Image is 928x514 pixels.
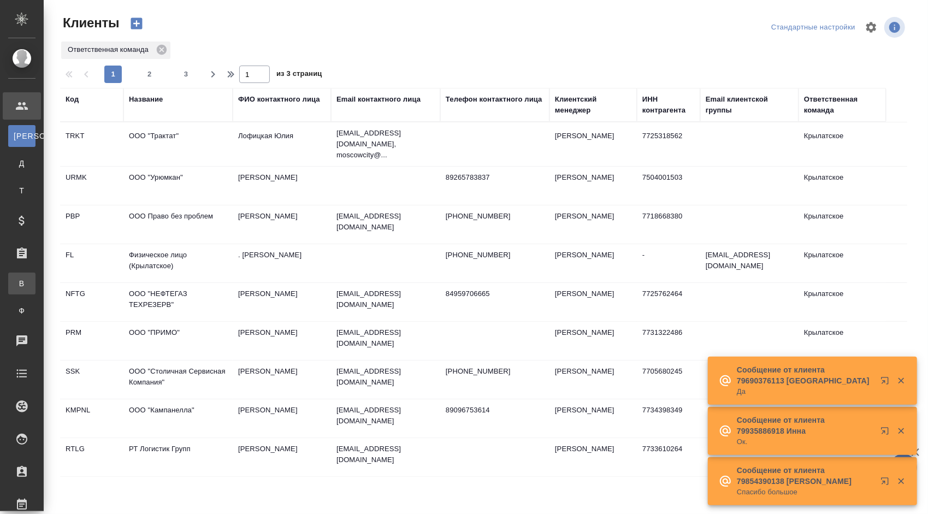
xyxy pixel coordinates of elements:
td: Крылатское [799,283,886,321]
td: . [PERSON_NAME] [233,244,331,282]
td: 7504001503 [637,167,700,205]
p: Да [737,386,873,397]
td: [PERSON_NAME] [549,125,637,163]
p: 89096753614 [446,405,544,416]
td: Крылатское [799,125,886,163]
td: TRKT [60,125,123,163]
td: ООО "ПРИМО" [123,322,233,360]
a: [PERSON_NAME] [8,125,36,147]
a: Ф [8,300,36,322]
td: Физическое лицо (Крылатское) [123,244,233,282]
p: [EMAIL_ADDRESS][DOMAIN_NAME], moscowcity@... [336,128,435,161]
td: KMPNL [60,399,123,438]
td: [PERSON_NAME] [549,361,637,399]
button: Закрыть [890,476,912,486]
td: [PERSON_NAME] [549,205,637,244]
td: [PERSON_NAME] [549,167,637,205]
td: 7705680245 [637,361,700,399]
p: 84959706665 [446,288,544,299]
p: Ответственная команда [68,44,152,55]
button: Закрыть [890,426,912,436]
p: Сообщение от клиента 79935886918 Инна [737,415,873,436]
div: Код [66,94,79,105]
td: РТ Логистик Групп [123,438,233,476]
td: [PERSON_NAME] [233,399,331,438]
td: [PERSON_NAME] [233,205,331,244]
a: В [8,273,36,294]
td: ООО Право без проблем [123,205,233,244]
div: Ответственная команда [61,42,170,59]
p: Сообщение от клиента 79690376113 [GEOGRAPHIC_DATA] [737,364,873,386]
td: URMK [60,167,123,205]
button: 3 [178,66,195,83]
td: Лофицкая Юлия [233,125,331,163]
span: из 3 страниц [276,67,322,83]
td: 7731322486 [637,322,700,360]
p: [EMAIL_ADDRESS][DOMAIN_NAME] [336,327,435,349]
td: Крылатское [799,205,886,244]
td: [PERSON_NAME] [233,361,331,399]
span: Ф [14,305,30,316]
td: 7725762464 [637,283,700,321]
p: [PHONE_NUMBER] [446,250,544,261]
span: Клиенты [60,14,119,32]
td: - [637,244,700,282]
p: [EMAIL_ADDRESS][DOMAIN_NAME] [336,444,435,465]
span: [PERSON_NAME] [14,131,30,141]
td: PRM [60,322,123,360]
div: Название [129,94,163,105]
td: ООО "Столичная Сервисная Компания" [123,361,233,399]
a: Т [8,180,36,202]
p: [PHONE_NUMBER] [446,366,544,377]
td: Крылатское [799,244,886,282]
button: Открыть в новой вкладке [874,470,900,497]
td: Крылатское [799,167,886,205]
div: Ответственная команда [804,94,880,116]
button: Закрыть [890,376,912,386]
span: Д [14,158,30,169]
button: Открыть в новой вкладке [874,370,900,396]
div: ИНН контрагента [642,94,695,116]
td: [PERSON_NAME] [549,244,637,282]
td: [EMAIL_ADDRESS][DOMAIN_NAME] [700,244,799,282]
p: Ок. [737,436,873,447]
td: [PERSON_NAME] [549,399,637,438]
td: 7734398349 [637,399,700,438]
p: [EMAIL_ADDRESS][DOMAIN_NAME] [336,405,435,427]
div: Email контактного лица [336,94,421,105]
td: Крылатское [799,322,886,360]
p: Сообщение от клиента 79854390138 [PERSON_NAME] [737,465,873,487]
p: Спасибо большое [737,487,873,498]
div: Клиентский менеджер [555,94,631,116]
td: [PERSON_NAME] [549,322,637,360]
div: split button [769,19,858,36]
p: [EMAIL_ADDRESS][DOMAIN_NAME] [336,366,435,388]
span: Т [14,185,30,196]
button: Создать [123,14,150,33]
button: 2 [141,66,158,83]
p: [EMAIL_ADDRESS][DOMAIN_NAME] [336,211,435,233]
td: ООО "Трактат" [123,125,233,163]
td: [PERSON_NAME] [549,283,637,321]
div: Телефон контактного лица [446,94,542,105]
td: [PERSON_NAME] [233,283,331,321]
td: 7733610264 [637,438,700,476]
div: Email клиентской группы [706,94,793,116]
span: 2 [141,69,158,80]
td: 7725318562 [637,125,700,163]
span: Настроить таблицу [858,14,884,40]
a: Д [8,152,36,174]
td: ООО "Урюмкан" [123,167,233,205]
span: Посмотреть информацию [884,17,907,38]
td: [PERSON_NAME] [549,438,637,476]
td: ООО "Кампанелла" [123,399,233,438]
td: SSK [60,361,123,399]
span: В [14,278,30,289]
td: [PERSON_NAME] [233,322,331,360]
td: 7718668380 [637,205,700,244]
button: Открыть в новой вкладке [874,420,900,446]
div: ФИО контактного лица [238,94,320,105]
td: [PERSON_NAME] [233,438,331,476]
td: PBP [60,205,123,244]
p: 89265783837 [446,172,544,183]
